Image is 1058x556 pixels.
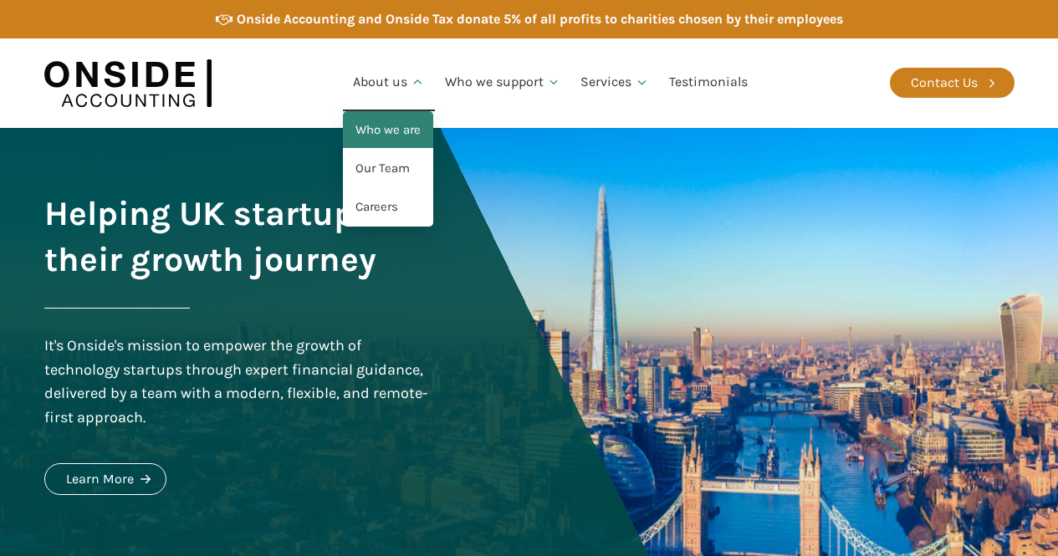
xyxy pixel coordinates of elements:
div: Onside Accounting and Onside Tax donate 5% of all profits to charities chosen by their employees [237,8,843,30]
div: Contact Us [911,72,978,94]
a: Testimonials [659,54,758,111]
a: Careers [343,188,433,227]
img: Onside Accounting [44,51,212,115]
a: Contact Us [890,68,1015,98]
a: Who we are [343,111,433,150]
div: It's Onside's mission to empower the growth of technology startups through expert financial guida... [44,334,432,430]
a: Who we support [435,54,571,111]
div: Learn More [66,468,134,490]
a: Our Team [343,150,433,188]
h1: Helping UK startups on their growth journey [44,191,432,283]
a: About us [343,54,435,111]
a: Learn More [44,463,166,495]
a: Services [570,54,659,111]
